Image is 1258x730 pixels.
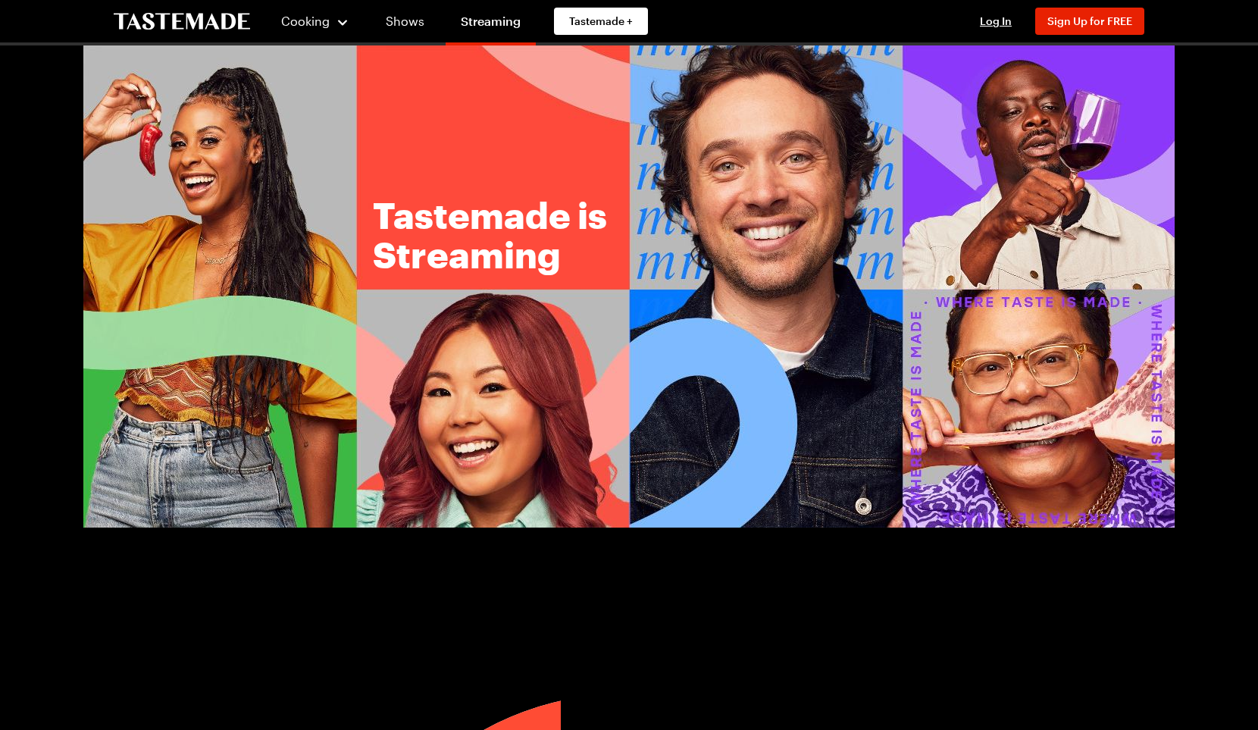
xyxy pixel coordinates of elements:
[373,195,615,274] h1: Tastemade is Streaming
[281,14,330,28] span: Cooking
[114,13,250,30] a: To Tastemade Home Page
[569,14,633,29] span: Tastemade +
[1035,8,1144,35] button: Sign Up for FREE
[980,14,1012,27] span: Log In
[554,8,648,35] a: Tastemade +
[1047,14,1132,27] span: Sign Up for FREE
[446,3,536,45] a: Streaming
[280,3,349,39] button: Cooking
[965,14,1026,29] button: Log In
